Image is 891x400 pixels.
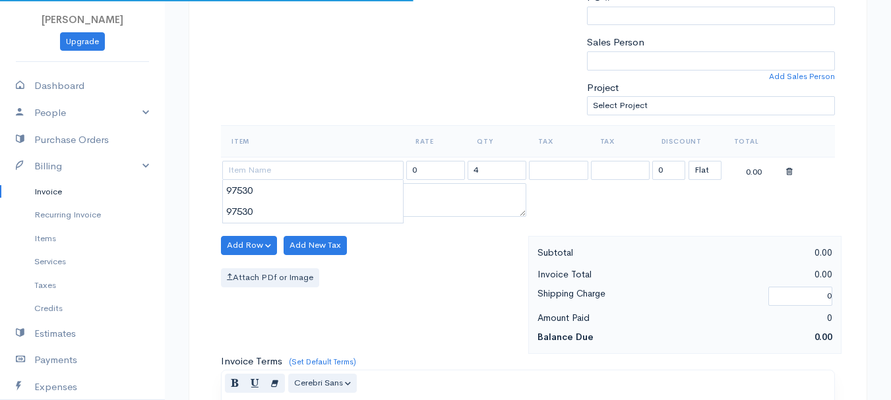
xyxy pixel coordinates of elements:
[685,244,839,261] div: 0.00
[723,125,785,157] th: Total
[725,162,783,179] div: 0.00
[405,125,466,157] th: Rate
[222,161,404,180] input: Item Name
[814,331,832,343] span: 0.00
[221,236,277,255] button: Add Row
[294,377,343,388] span: Cerebri Sans
[221,125,405,157] th: Item
[651,125,723,157] th: Discount
[587,35,644,50] label: Sales Person
[685,266,839,283] div: 0.00
[531,310,685,326] div: Amount Paid
[685,310,839,326] div: 0
[221,268,319,287] label: Attach PDf or Image
[288,374,357,393] button: Font Family
[769,71,835,82] a: Add Sales Person
[531,266,685,283] div: Invoice Total
[528,125,589,157] th: Tax
[590,125,651,157] th: Tax
[264,374,285,393] button: Remove Font Style (CTRL+\)
[225,374,245,393] button: Bold (CTRL+B)
[538,331,594,343] strong: Balance Due
[60,32,105,51] a: Upgrade
[531,244,685,261] div: Subtotal
[587,80,619,96] label: Project
[531,285,762,307] div: Shipping Charge
[223,180,403,202] div: 97530
[466,125,528,157] th: Qty
[223,201,403,223] div: 97530
[42,13,123,26] span: [PERSON_NAME]
[221,354,282,369] label: Invoice Terms
[284,236,347,255] button: Add New Tax
[289,357,356,367] a: (Set Default Terms)
[245,374,265,393] button: Underline (CTRL+U)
